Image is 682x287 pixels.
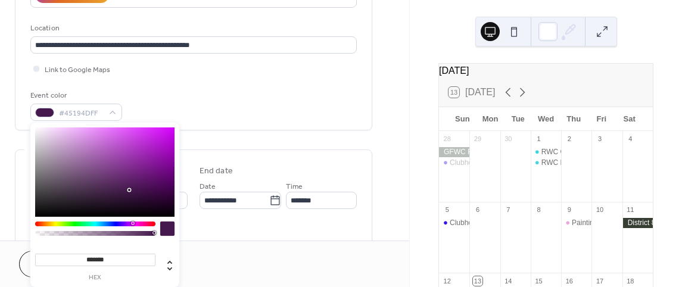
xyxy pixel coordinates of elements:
[504,276,513,285] div: 14
[531,158,561,168] div: RWC Evening Meeting
[439,147,469,157] div: GFWC FL Fall Board
[504,135,513,143] div: 30
[595,276,604,285] div: 17
[45,64,110,76] span: Link to Google Maps
[59,107,103,120] span: #45194DFF
[534,135,543,143] div: 1
[504,205,513,214] div: 7
[531,147,561,157] div: RWC General Meeting
[595,205,604,214] div: 10
[504,107,532,131] div: Tue
[473,276,482,285] div: 13
[595,135,604,143] div: 3
[450,218,587,228] div: Clubhouse Being Used for [DATE] Services
[439,64,653,78] div: [DATE]
[534,205,543,214] div: 8
[541,158,614,168] div: RWC Evening Meeting
[565,205,574,214] div: 9
[286,180,303,193] span: Time
[565,135,574,143] div: 2
[572,218,628,228] div: Painting Time Out
[626,135,635,143] div: 4
[541,147,614,157] div: RWC General Meeting
[534,276,543,285] div: 15
[443,205,451,214] div: 5
[532,107,560,131] div: Wed
[200,165,233,177] div: End date
[626,205,635,214] div: 11
[626,276,635,285] div: 18
[30,22,354,35] div: Location
[443,135,451,143] div: 28
[450,158,587,168] div: Clubhouse Being Used for [DATE] Services
[19,251,92,277] button: Cancel
[449,107,477,131] div: Sun
[443,276,451,285] div: 12
[439,158,469,168] div: Clubhouse Being Used for Sunday Services
[565,276,574,285] div: 16
[473,135,482,143] div: 29
[200,180,216,193] span: Date
[35,274,155,281] label: hex
[560,107,588,131] div: Thu
[439,218,469,228] div: Clubhouse Being Used for Sunday Services
[622,218,653,228] div: District 8 Meeting
[473,205,482,214] div: 6
[615,107,643,131] div: Sat
[30,89,120,102] div: Event color
[588,107,616,131] div: Fri
[477,107,505,131] div: Mon
[561,218,591,228] div: Painting Time Out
